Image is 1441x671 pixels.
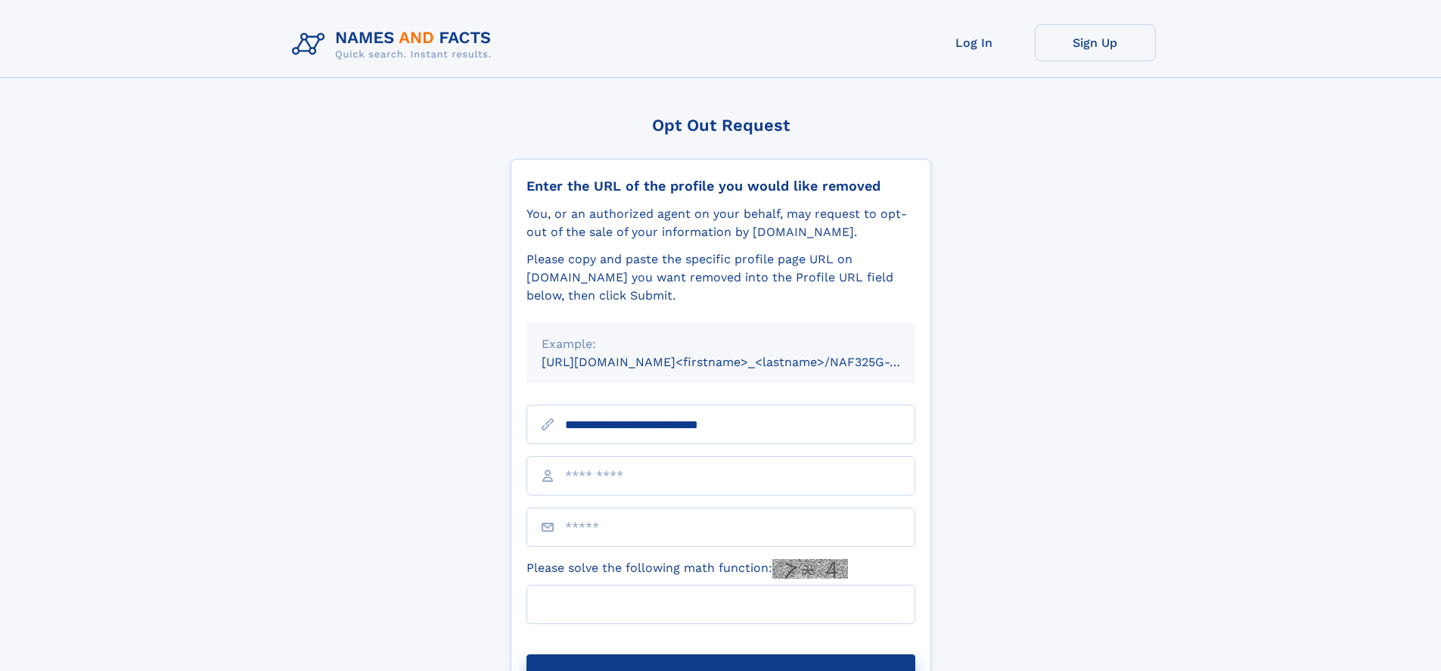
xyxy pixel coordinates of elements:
div: You, or an authorized agent on your behalf, may request to opt-out of the sale of your informatio... [526,205,915,241]
div: Enter the URL of the profile you would like removed [526,178,915,194]
img: Logo Names and Facts [286,24,504,65]
a: Log In [914,24,1035,61]
label: Please solve the following math function: [526,559,848,579]
div: Example: [542,335,900,353]
small: [URL][DOMAIN_NAME]<firstname>_<lastname>/NAF325G-xxxxxxxx [542,355,944,369]
a: Sign Up [1035,24,1156,61]
div: Opt Out Request [511,116,931,135]
div: Please copy and paste the specific profile page URL on [DOMAIN_NAME] you want removed into the Pr... [526,250,915,305]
